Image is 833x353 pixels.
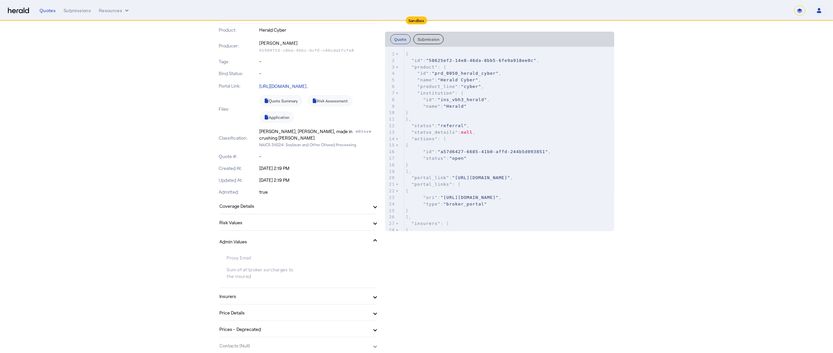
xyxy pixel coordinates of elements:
span: : , [406,149,551,154]
p: Producer: [219,42,258,49]
span: { [406,143,409,148]
div: 13 [385,129,396,136]
div: 25 [385,207,396,214]
span: "institution" [417,91,455,95]
span: } [406,162,409,167]
p: Updated At: [219,177,258,183]
div: 23 [385,194,396,201]
p: Quote #: [219,153,258,160]
p: - [260,70,377,77]
p: [PERSON_NAME] [260,39,377,48]
span: : [ [406,182,461,187]
span: "prd_0050_herald_cyber" [432,71,499,76]
div: Submissions [64,7,91,14]
a: Risk Assessment [308,95,352,106]
span: : , [406,97,490,102]
div: 27 [385,220,396,227]
span: "portal_link" [411,175,449,180]
span: "product_line" [417,84,458,89]
div: 11 [385,116,396,122]
span: : [406,104,467,109]
span: : [406,202,487,206]
span: "a57d6427-6685-41b0-affd-244b5d093851" [438,149,548,154]
mat-panel-title: Price Details [220,309,369,316]
div: 3 [385,64,396,70]
button: Quote [390,34,411,44]
a: Application [260,112,294,123]
mat-expansion-panel-header: Insurers [219,288,377,304]
span: "name" [417,77,435,82]
div: 21 [385,181,396,188]
div: 5 [385,77,396,83]
span: "insurers" [411,221,440,226]
div: 16 [385,149,396,155]
span: : [ [406,136,447,141]
p: Product: [219,27,258,33]
span: { [406,51,409,56]
p: 61584f10-c8ba-42bc-9cf2-c40cda1fcfe8 [260,48,377,53]
p: - [260,58,377,65]
span: "58625ef2-14e8-46da-8bb5-6fe9a918ee0c" [426,58,536,63]
span: null [461,130,472,135]
mat-panel-title: Coverage Details [220,203,369,209]
p: Portal Link: [219,83,258,89]
div: 9 [385,103,396,110]
div: 1 [385,51,396,57]
div: Sandbox [406,16,427,24]
span: : [406,156,467,161]
p: Classification: [219,135,258,141]
span: ], [406,214,412,219]
span: "referral" [438,123,467,128]
div: 10 [385,109,396,116]
div: 26 [385,214,396,220]
span: } [406,110,409,115]
p: - [260,153,377,160]
p: [DATE] 2:19 PM [260,177,377,183]
p: NAICS 311224: Soybean and Other Oilseed Processing [260,141,377,148]
div: Proxy Email [227,255,298,261]
span: } [406,208,409,213]
span: "open" [449,156,467,161]
div: Quotes [40,7,56,14]
div: 20 [385,175,396,181]
span: : { [406,91,464,95]
span: : , [406,195,502,200]
mat-panel-title: Prices - Deprecated [220,326,369,333]
div: 19 [385,168,396,175]
span: "[URL][DOMAIN_NAME]" [452,175,511,180]
span: }, [406,117,412,122]
div: 22 [385,188,396,194]
mat-expansion-panel-header: Admin Values [219,231,377,252]
span: "name" [423,104,440,109]
span: "id" [423,97,434,102]
span: : , [406,77,482,82]
span: "[URL][DOMAIN_NAME]" [440,195,499,200]
mat-panel-title: Insurers [220,293,369,300]
div: 15 [385,142,396,149]
mat-expansion-panel-header: Coverage Details [219,198,377,214]
div: 28 [385,227,396,233]
mat-expansion-panel-header: Price Details [219,305,377,320]
span: "broker_portal" [443,202,487,206]
span: "uri" [423,195,437,200]
mat-panel-title: Risk Values [220,219,369,226]
p: Herald Cyber [260,27,377,33]
span: ], [406,169,412,174]
div: 24 [385,201,396,207]
div: Sum of all broker surcharges to the insured [227,266,298,280]
div: 8 [385,96,396,103]
span: "Herald" [443,104,467,109]
p: [DATE] 2:19 PM [260,165,377,172]
mat-expansion-panel-header: Prices - Deprecated [219,321,377,337]
herald-code-block: quote [385,47,614,231]
img: Herald Logo [8,8,29,14]
span: "id" [411,58,423,63]
p: Bind Status: [219,70,258,77]
span: "id" [423,149,434,154]
p: true [260,189,377,195]
span: "portal_links" [411,182,452,187]
a: [URL][DOMAIN_NAME].. [260,83,309,89]
span: : [ [406,221,450,226]
div: 7 [385,90,396,96]
span: "status" [411,123,435,128]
